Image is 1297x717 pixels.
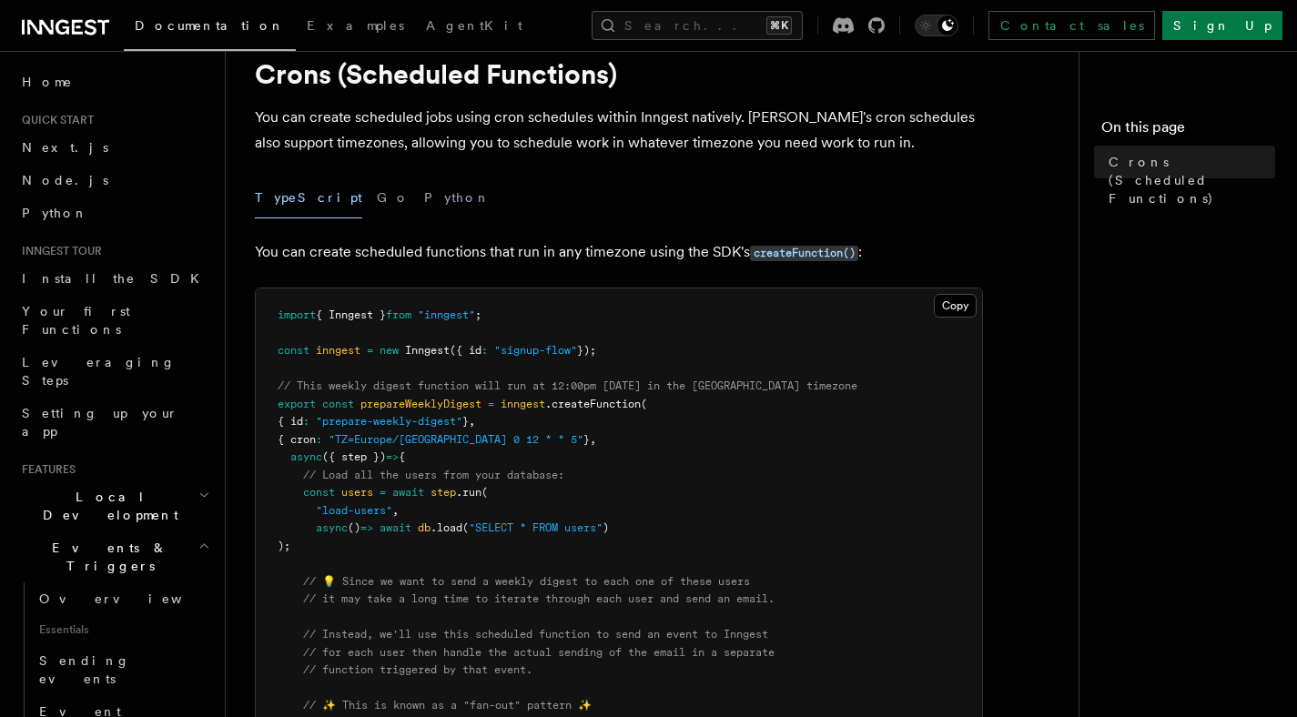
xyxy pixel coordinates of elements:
[316,344,360,357] span: inngest
[386,308,411,321] span: from
[577,344,596,357] span: });
[750,246,858,261] code: createFunction()
[296,5,415,49] a: Examples
[32,615,214,644] span: Essentials
[1101,146,1275,215] a: Crons (Scheduled Functions)
[32,582,214,615] a: Overview
[348,521,360,534] span: ()
[22,355,176,388] span: Leveraging Steps
[303,575,750,588] span: // 💡 Since we want to send a weekly digest to each one of these users
[303,699,592,712] span: // ✨ This is known as a "fan-out" pattern ✨
[316,308,386,321] span: { Inngest }
[766,16,792,35] kbd: ⌘K
[303,663,532,676] span: // function triggered by that event.
[424,177,491,218] button: Python
[22,73,73,91] span: Home
[590,433,596,446] span: ,
[15,480,214,531] button: Local Development
[494,344,577,357] span: "signup-flow"
[15,346,214,397] a: Leveraging Steps
[255,105,983,156] p: You can create scheduled jobs using cron schedules within Inngest natively. [PERSON_NAME]'s cron ...
[255,57,983,90] h1: Crons (Scheduled Functions)
[15,397,214,448] a: Setting up your app
[278,415,303,428] span: { id
[303,646,775,659] span: // for each user then handle the actual sending of the email in a separate
[450,344,481,357] span: ({ id
[405,344,450,357] span: Inngest
[915,15,958,36] button: Toggle dark mode
[124,5,296,51] a: Documentation
[15,131,214,164] a: Next.js
[15,164,214,197] a: Node.js
[15,113,94,127] span: Quick start
[481,486,488,499] span: (
[462,415,469,428] span: }
[481,344,488,357] span: :
[39,653,130,686] span: Sending events
[316,433,322,446] span: :
[592,11,803,40] button: Search...⌘K
[135,18,285,33] span: Documentation
[15,262,214,295] a: Install the SDK
[603,521,609,534] span: )
[418,308,475,321] span: "inngest"
[367,344,373,357] span: =
[316,504,392,517] span: "load-users"
[303,486,335,499] span: const
[934,294,977,318] button: Copy
[303,628,768,641] span: // Instead, we'll use this scheduled function to send an event to Inngest
[456,486,481,499] span: .run
[360,398,481,410] span: prepareWeeklyDigest
[1162,11,1282,40] a: Sign Up
[22,206,88,220] span: Python
[462,521,469,534] span: (
[469,521,603,534] span: "SELECT * FROM users"
[392,486,424,499] span: await
[583,433,590,446] span: }
[22,271,210,286] span: Install the SDK
[545,398,641,410] span: .createFunction
[750,243,858,260] a: createFunction()
[278,344,309,357] span: const
[307,18,404,33] span: Examples
[22,406,178,439] span: Setting up your app
[278,308,316,321] span: import
[15,66,214,98] a: Home
[380,344,399,357] span: new
[15,462,76,477] span: Features
[469,415,475,428] span: ,
[341,486,373,499] span: users
[22,304,130,337] span: Your first Functions
[329,433,583,446] span: "TZ=Europe/[GEOGRAPHIC_DATA] 0 12 * * 5"
[255,239,983,266] p: You can create scheduled functions that run in any timezone using the SDK's :
[39,591,227,606] span: Overview
[15,539,198,575] span: Events & Triggers
[22,140,108,155] span: Next.js
[15,531,214,582] button: Events & Triggers
[278,379,857,392] span: // This weekly digest function will run at 12:00pm [DATE] in the [GEOGRAPHIC_DATA] timezone
[15,295,214,346] a: Your first Functions
[641,398,647,410] span: (
[290,450,322,463] span: async
[988,11,1155,40] a: Contact sales
[380,486,386,499] span: =
[377,177,410,218] button: Go
[431,521,462,534] span: .load
[278,433,316,446] span: { cron
[431,486,456,499] span: step
[322,398,354,410] span: const
[392,504,399,517] span: ,
[22,173,108,187] span: Node.js
[1109,153,1275,207] span: Crons (Scheduled Functions)
[32,644,214,695] a: Sending events
[303,592,775,605] span: // it may take a long time to iterate through each user and send an email.
[399,450,405,463] span: {
[303,415,309,428] span: :
[415,5,533,49] a: AgentKit
[488,398,494,410] span: =
[316,415,462,428] span: "prepare-weekly-digest"
[475,308,481,321] span: ;
[316,521,348,534] span: async
[303,469,564,481] span: // Load all the users from your database:
[278,540,290,552] span: );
